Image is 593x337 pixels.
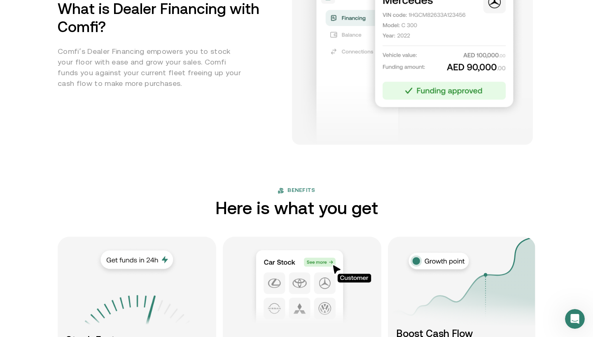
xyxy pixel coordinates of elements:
[278,187,284,194] img: flag
[58,46,246,89] p: Comfi’s Dealer Financing empowers you to stock your floor with ease and grow your sales. Comfi fu...
[250,249,371,323] img: Sell More
[94,247,180,276] img: Get Fund
[215,199,378,217] h2: Here is what you get
[287,186,315,196] span: Benefits
[565,309,585,329] iframe: Intercom live chat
